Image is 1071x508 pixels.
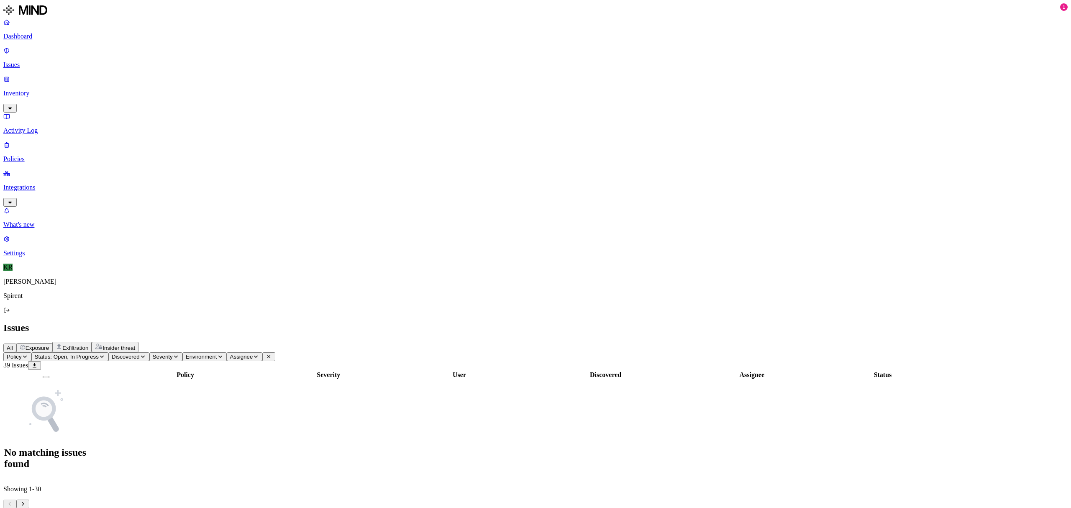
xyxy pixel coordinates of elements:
a: Policies [3,141,1068,163]
span: All [7,345,13,351]
span: Environment [186,354,217,360]
img: NoSearchResult.svg [21,387,71,437]
p: What's new [3,221,1068,228]
span: 39 Issues [3,362,28,369]
a: Issues [3,47,1068,69]
span: Status: Open, In Progress [35,354,99,360]
a: Activity Log [3,113,1068,134]
div: 1 [1060,3,1068,11]
p: Policies [3,155,1068,163]
a: What's new [3,207,1068,228]
a: MIND [3,3,1068,18]
p: Settings [3,249,1068,257]
div: Assignee [668,371,836,379]
div: Severity [283,371,374,379]
div: Policy [89,371,282,379]
div: Discovered [545,371,666,379]
p: Inventory [3,90,1068,97]
a: Dashboard [3,18,1068,40]
span: Exposure [26,345,49,351]
div: Status [838,371,928,379]
span: Discovered [112,354,140,360]
a: Integrations [3,169,1068,205]
h1: No matching issues found [4,447,88,470]
span: Assignee [230,354,253,360]
p: Issues [3,61,1068,69]
span: 1 - 30 [29,485,41,493]
span: Exfiltration [62,345,88,351]
h2: Issues [3,322,1068,334]
span: Policy [7,354,22,360]
span: KR [3,264,13,271]
div: User [376,371,543,379]
button: Select all [43,376,49,378]
span: Insider threat [102,345,135,351]
a: Settings [3,235,1068,257]
p: Integrations [3,184,1068,191]
p: Dashboard [3,33,1068,40]
span: Severity [153,354,173,360]
p: Activity Log [3,127,1068,134]
a: Inventory [3,75,1068,111]
img: MIND [3,3,47,17]
p: Spirent [3,292,1068,300]
p: Showing [3,485,1068,493]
